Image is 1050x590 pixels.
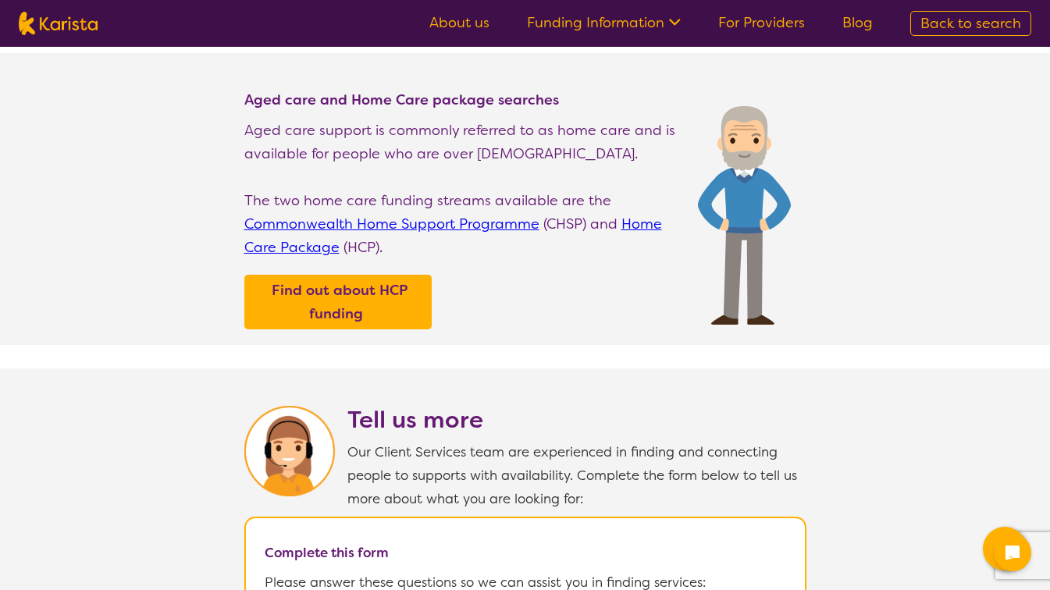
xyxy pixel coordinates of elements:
[265,544,389,561] b: Complete this form
[842,13,873,32] a: Blog
[718,13,805,32] a: For Providers
[920,14,1021,33] span: Back to search
[698,106,791,325] img: Find Age care and home care package services and providers
[429,13,489,32] a: About us
[244,406,335,496] img: Karista Client Service
[19,12,98,35] img: Karista logo
[244,215,539,233] a: Commonwealth Home Support Programme
[347,440,806,510] p: Our Client Services team are experienced in finding and connecting people to supports with availa...
[244,189,682,259] p: The two home care funding streams available are the (CHSP) and (HCP).
[244,91,682,109] h4: Aged care and Home Care package searches
[244,119,682,165] p: Aged care support is commonly referred to as home care and is available for people who are over [...
[910,11,1031,36] a: Back to search
[527,13,681,32] a: Funding Information
[248,279,428,325] a: Find out about HCP funding
[347,406,806,434] h2: Tell us more
[983,527,1027,570] button: Channel Menu
[272,281,408,323] b: Find out about HCP funding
